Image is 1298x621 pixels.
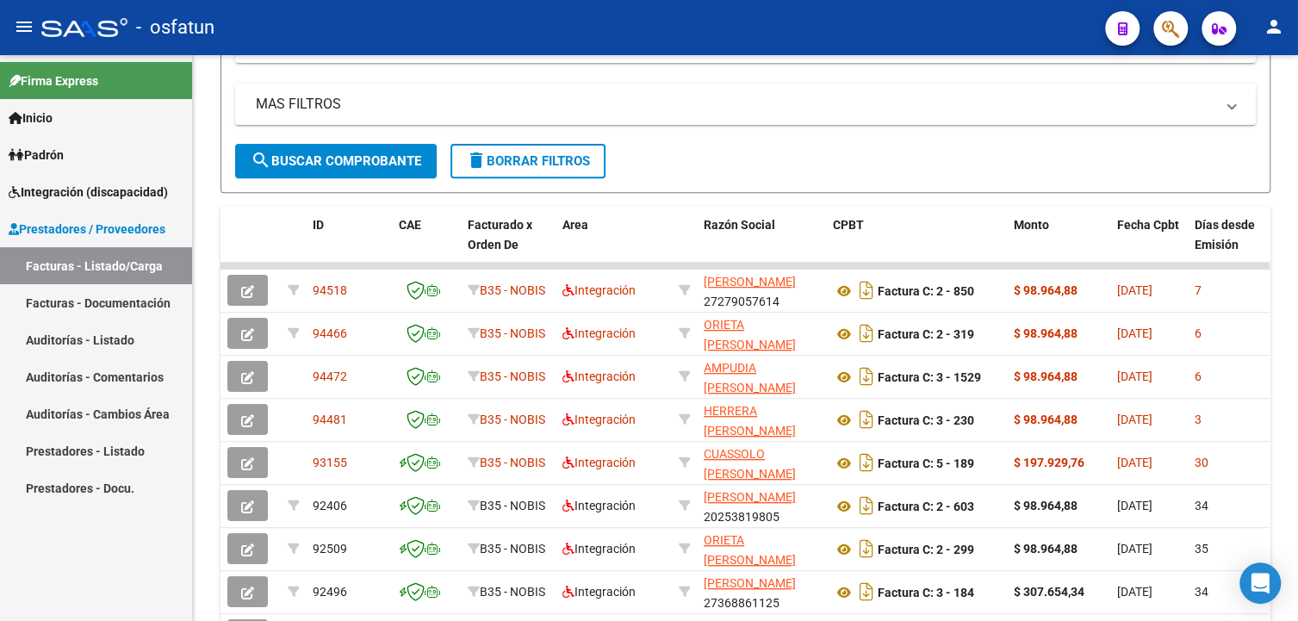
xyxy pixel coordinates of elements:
button: Borrar Filtros [450,144,606,178]
strong: $ 307.654,34 [1014,585,1084,599]
i: Descargar documento [855,406,878,433]
span: Integración [562,283,636,297]
span: HERRERA [PERSON_NAME] [704,404,796,438]
span: 94466 [313,326,347,340]
datatable-header-cell: ID [306,207,392,283]
span: Firma Express [9,71,98,90]
datatable-header-cell: CAE [392,207,461,283]
strong: Factura C: 2 - 603 [878,500,974,513]
div: 23294771794 [704,444,819,481]
span: Borrar Filtros [466,153,590,169]
span: B35 - NOBIS [480,456,545,469]
strong: Factura C: 3 - 230 [878,413,974,427]
span: CUASSOLO [PERSON_NAME] [704,447,796,481]
span: 35 [1195,542,1208,556]
datatable-header-cell: Fecha Cpbt [1110,207,1188,283]
span: [DATE] [1117,499,1152,512]
span: AMPUDIA [PERSON_NAME] [704,361,796,394]
div: 27279057614 [704,272,819,308]
div: 27353453810 [704,315,819,351]
div: 27368861125 [704,574,819,610]
span: ID [313,218,324,232]
i: Descargar documento [855,449,878,476]
i: Descargar documento [855,363,878,390]
span: Días desde Emisión [1195,218,1255,252]
datatable-header-cell: CPBT [826,207,1007,283]
span: Fecha Cpbt [1117,218,1179,232]
span: Monto [1014,218,1049,232]
strong: $ 98.964,88 [1014,283,1078,297]
i: Descargar documento [855,578,878,605]
strong: $ 197.929,76 [1014,456,1084,469]
span: Integración [562,542,636,556]
span: [PERSON_NAME] [704,275,796,289]
span: Buscar Comprobante [251,153,421,169]
span: Inicio [9,109,53,127]
strong: $ 98.964,88 [1014,326,1078,340]
strong: Factura C: 3 - 1529 [878,370,981,384]
span: ORIETA [PERSON_NAME] [704,318,796,351]
i: Descargar documento [855,320,878,347]
span: [PERSON_NAME] [704,490,796,504]
span: Prestadores / Proveedores [9,220,165,239]
span: B35 - NOBIS [480,326,545,340]
span: 6 [1195,369,1202,383]
strong: Factura C: 2 - 299 [878,543,974,556]
span: 6 [1195,326,1202,340]
mat-expansion-panel-header: MAS FILTROS [235,84,1256,125]
span: B35 - NOBIS [480,499,545,512]
span: B35 - NOBIS [480,585,545,599]
i: Descargar documento [855,492,878,519]
span: B35 - NOBIS [480,283,545,297]
span: B35 - NOBIS [480,369,545,383]
datatable-header-cell: Facturado x Orden De [461,207,556,283]
span: 94481 [313,413,347,426]
span: Area [562,218,588,232]
span: Integración [562,413,636,426]
mat-icon: menu [14,16,34,37]
datatable-header-cell: Monto [1007,207,1110,283]
span: 93155 [313,456,347,469]
span: [DATE] [1117,542,1152,556]
span: Integración [562,456,636,469]
mat-icon: search [251,150,271,171]
span: 7 [1195,283,1202,297]
div: 27353453810 [704,531,819,567]
strong: Factura C: 2 - 319 [878,327,974,341]
span: [DATE] [1117,585,1152,599]
span: Padrón [9,146,64,165]
strong: Factura C: 5 - 189 [878,456,974,470]
div: 20253819805 [704,487,819,524]
i: Descargar documento [855,535,878,562]
strong: Factura C: 2 - 850 [878,284,974,298]
strong: $ 98.964,88 [1014,542,1078,556]
span: Integración [562,585,636,599]
span: 92509 [313,542,347,556]
span: [DATE] [1117,413,1152,426]
span: 94472 [313,369,347,383]
div: Open Intercom Messenger [1239,562,1281,604]
span: [DATE] [1117,369,1152,383]
span: ORIETA [PERSON_NAME] [704,533,796,567]
span: B35 - NOBIS [480,413,545,426]
span: Facturado x Orden De [468,218,532,252]
datatable-header-cell: Area [556,207,672,283]
span: - osfatun [136,9,214,47]
span: Integración [562,369,636,383]
div: 27311347727 [704,358,819,394]
span: CAE [399,218,421,232]
span: [PERSON_NAME] [704,576,796,590]
span: CPBT [833,218,864,232]
mat-icon: person [1264,16,1284,37]
span: Razón Social [704,218,775,232]
i: Descargar documento [855,276,878,304]
span: Integración (discapacidad) [9,183,168,202]
div: 27352104219 [704,401,819,438]
span: 92496 [313,585,347,599]
span: B35 - NOBIS [480,542,545,556]
span: Integración [562,499,636,512]
span: Integración [562,326,636,340]
span: 92406 [313,499,347,512]
span: [DATE] [1117,283,1152,297]
button: Buscar Comprobante [235,144,437,178]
